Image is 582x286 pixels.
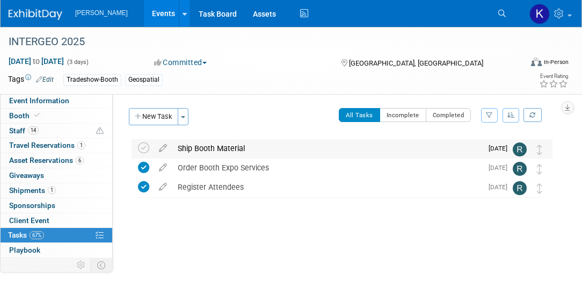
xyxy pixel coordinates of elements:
[96,126,104,136] span: Potential Scheduling Conflict -- at least one attendee is tagged in another overlapping event.
[48,186,56,194] span: 1
[9,126,39,135] span: Staff
[543,58,569,66] div: In-Person
[172,178,482,196] div: Register Attendees
[380,108,426,122] button: Incomplete
[9,186,56,195] span: Shipments
[9,156,84,165] span: Asset Reservations
[9,246,40,254] span: Playbook
[76,156,84,165] span: 6
[1,124,112,138] a: Staff14
[9,9,62,20] img: ExhibitDay
[72,258,91,272] td: Personalize Event Tab Strip
[489,183,513,191] span: [DATE]
[426,108,471,122] button: Completed
[31,57,41,66] span: to
[9,216,49,225] span: Client Event
[537,164,542,174] i: Move task
[66,59,89,66] span: (3 days)
[523,108,542,122] a: Refresh
[30,231,44,239] span: 67%
[1,168,112,183] a: Giveaways
[125,74,163,85] div: Geospatial
[9,201,55,210] span: Sponsorships
[9,171,44,180] span: Giveaways
[1,213,112,228] a: Client Event
[8,231,44,239] span: Tasks
[513,162,527,176] img: Rebecca Deis
[339,108,380,122] button: All Tasks
[5,32,513,52] div: INTERGEO 2025
[154,144,172,153] a: edit
[28,126,39,134] span: 14
[9,141,85,149] span: Travel Reservations
[482,56,569,72] div: Event Format
[513,181,527,195] img: Rebecca Deis
[34,112,40,118] i: Booth reservation complete
[529,4,550,24] img: Kim Hansen
[63,74,121,85] div: Tradeshow-Booth
[1,183,112,198] a: Shipments1
[8,56,64,66] span: [DATE] [DATE]
[91,258,113,272] td: Toggle Event Tabs
[1,109,112,123] a: Booth
[489,145,513,152] span: [DATE]
[36,76,54,83] a: Edit
[537,183,542,194] i: Move task
[513,142,527,156] img: Rebecca Deis
[9,96,69,105] span: Event Information
[9,111,42,120] span: Booth
[1,94,112,108] a: Event Information
[154,182,172,192] a: edit
[150,57,211,68] button: Committed
[172,159,482,177] div: Order Booth Expo Services
[1,228,112,242] a: Tasks67%
[172,139,482,158] div: Ship Booth Material
[75,9,128,17] span: [PERSON_NAME]
[8,74,54,86] td: Tags
[531,58,542,66] img: Format-Inperson.png
[1,198,112,213] a: Sponsorships
[489,164,513,171] span: [DATE]
[1,243,112,258] a: Playbook
[154,163,172,173] a: edit
[1,153,112,168] a: Asset Reservations6
[537,145,542,155] i: Move task
[129,108,178,125] button: New Task
[349,59,483,67] span: [GEOGRAPHIC_DATA], [GEOGRAPHIC_DATA]
[77,141,85,149] span: 1
[539,74,568,79] div: Event Rating
[1,138,112,153] a: Travel Reservations1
